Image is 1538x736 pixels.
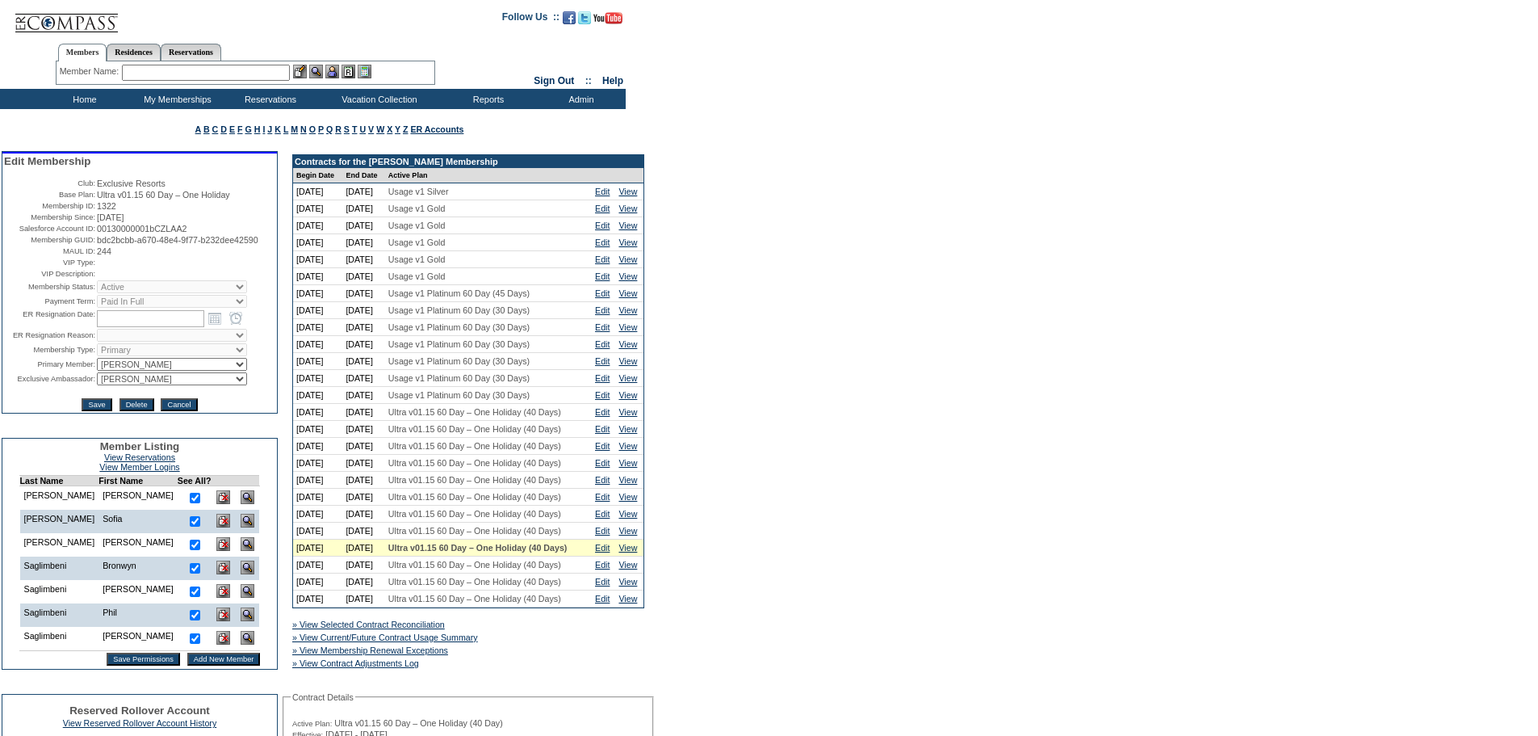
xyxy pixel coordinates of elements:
td: Saglimbeni [19,604,98,627]
a: View [618,407,637,417]
img: View Dashboard [241,490,254,504]
a: S [344,124,350,134]
a: Edit [595,238,610,247]
td: [DATE] [342,404,384,421]
td: [DATE] [293,353,342,370]
a: V [368,124,374,134]
td: [DATE] [342,268,384,285]
a: » View Selected Contract Reconciliation [292,620,445,629]
a: » View Contract Adjustments Log [292,658,419,668]
a: View [618,187,637,196]
a: » View Membership Renewal Exceptions [292,646,448,655]
a: Edit [595,594,610,604]
a: » View Current/Future Contract Usage Summary [292,633,478,642]
a: View [618,509,637,519]
td: Saglimbeni [19,557,98,580]
img: Reservations [342,65,355,78]
span: 1322 [97,201,116,211]
a: Become our fan on Facebook [563,16,576,26]
a: View [618,204,637,213]
a: Edit [595,204,610,213]
td: [DATE] [342,438,384,455]
td: [DATE] [293,251,342,268]
a: Edit [595,322,610,332]
a: View [618,305,637,315]
a: L [283,124,288,134]
td: Saglimbeni [19,627,98,651]
td: [DATE] [293,302,342,319]
a: View Reserved Rollover Account History [63,718,217,728]
span: Usage v1 Platinum 60 Day (45 Days) [388,288,530,298]
td: See All? [178,476,212,486]
span: bdc2bcbb-a670-48e4-9f77-b232dee42590 [97,235,258,245]
span: Ultra v01.15 60 Day – One Holiday (40 Days) [388,560,561,570]
a: View [618,475,637,485]
a: Edit [595,424,610,434]
a: Reservations [161,44,221,61]
a: View [618,322,637,332]
td: [DATE] [342,217,384,234]
td: [DATE] [293,557,342,574]
a: Open the time view popup. [227,309,245,327]
td: [DATE] [293,489,342,506]
a: Edit [595,543,610,553]
img: Delete [216,490,230,504]
td: Membership Status: [4,280,95,293]
span: Edit Membership [4,155,90,167]
td: [DATE] [293,200,342,217]
td: Club: [4,179,95,188]
a: Edit [595,407,610,417]
td: Membership GUID: [4,235,95,245]
img: View [309,65,323,78]
span: Ultra v01.15 60 Day – One Holiday (40 Days) [388,407,561,417]
a: View [618,254,637,264]
td: Home [36,89,129,109]
a: View [618,288,637,298]
a: Edit [595,271,610,281]
a: View [618,238,637,247]
td: [DATE] [293,438,342,455]
a: X [387,124,392,134]
td: [DATE] [342,489,384,506]
a: Help [602,75,623,86]
span: Usage v1 Platinum 60 Day (30 Days) [388,373,530,383]
a: Sign Out [534,75,574,86]
td: [DATE] [342,455,384,472]
span: Ultra v01.15 60 Day – One Holiday (40 Days) [388,424,561,434]
td: [DATE] [293,523,342,540]
a: Edit [595,390,610,400]
a: Y [395,124,400,134]
a: W [376,124,384,134]
a: T [352,124,358,134]
a: Edit [595,526,610,536]
span: Usage v1 Gold [388,204,446,213]
td: [DATE] [293,455,342,472]
td: [DATE] [293,285,342,302]
a: View [618,492,637,502]
td: Sofia [98,510,178,533]
img: Delete [216,584,230,598]
a: R [335,124,342,134]
img: View Dashboard [241,631,254,645]
a: Edit [595,339,610,349]
span: Ultra v01.15 60 Day – One Holiday (40 Days) [388,441,561,451]
span: 244 [97,246,111,256]
a: Edit [595,560,610,570]
a: Edit [595,254,610,264]
span: Usage v1 Gold [388,221,446,230]
td: Exclusive Ambassador: [4,372,95,385]
td: [DATE] [342,370,384,387]
a: Edit [595,221,610,230]
td: [DATE] [342,319,384,336]
td: Contracts for the [PERSON_NAME] Membership [293,155,643,168]
td: [DATE] [342,557,384,574]
a: Subscribe to our YouTube Channel [593,16,622,26]
div: Member Name: [60,65,122,78]
td: Primary Member: [4,358,95,371]
a: View Reservations [104,452,175,462]
a: View [618,577,637,587]
td: [DATE] [293,268,342,285]
a: ER Accounts [410,124,463,134]
td: [DATE] [342,251,384,268]
span: Ultra v01.15 60 Day – One Holiday (40 Days) [388,543,568,553]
